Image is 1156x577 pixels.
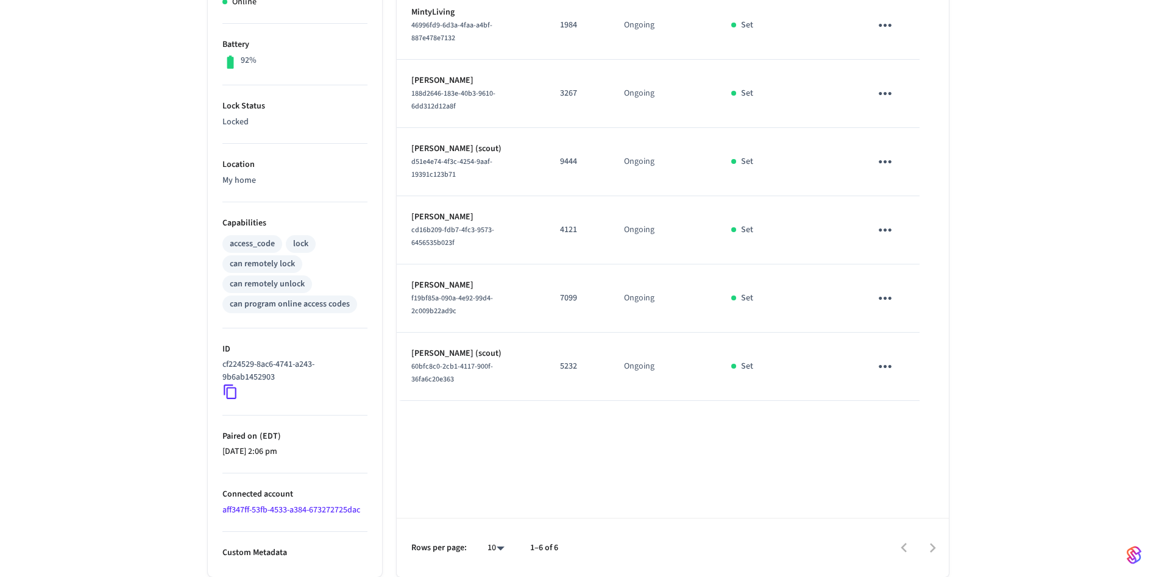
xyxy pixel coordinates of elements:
span: 188d2646-183e-40b3-9610-6dd312d12a8f [411,88,495,112]
p: [DATE] 2:06 pm [222,445,367,458]
span: 60bfc8c0-2cb1-4117-900f-36fa6c20e363 [411,361,493,384]
p: [PERSON_NAME] [411,211,531,224]
p: Paired on [222,430,367,443]
a: aff347ff-53fb-4533-a384-673272725dac [222,504,360,516]
p: 3267 [560,87,595,100]
p: [PERSON_NAME] [411,279,531,292]
span: ( EDT ) [257,430,281,442]
img: SeamLogoGradient.69752ec5.svg [1127,545,1141,565]
div: can program online access codes [230,298,350,311]
p: Custom Metadata [222,547,367,559]
p: [PERSON_NAME] [411,74,531,87]
p: cf224529-8ac6-4741-a243-9b6ab1452903 [222,358,363,384]
p: 9444 [560,155,595,168]
td: Ongoing [609,264,717,333]
div: 10 [481,539,511,557]
td: Ongoing [609,196,717,264]
p: MintyLiving [411,6,531,19]
p: Set [741,360,753,373]
span: d51e4e74-4f3c-4254-9aaf-19391c123b71 [411,157,492,180]
p: 5232 [560,360,595,373]
p: 4121 [560,224,595,236]
div: access_code [230,238,275,250]
p: 92% [241,54,257,67]
span: 46996fd9-6d3a-4faa-a4bf-887e478e7132 [411,20,492,43]
td: Ongoing [609,60,717,128]
td: Ongoing [609,333,717,401]
span: cd16b209-fdb7-4fc3-9573-6456535b023f [411,225,494,248]
span: f19bf85a-090a-4e92-99d4-2c009b22ad9c [411,293,493,316]
p: Set [741,87,753,100]
p: Locked [222,116,367,129]
p: Capabilities [222,217,367,230]
p: Set [741,19,753,32]
p: Battery [222,38,367,51]
p: Location [222,158,367,171]
p: [PERSON_NAME] (scout) [411,143,531,155]
p: My home [222,174,367,187]
p: Connected account [222,488,367,501]
p: [PERSON_NAME] (scout) [411,347,531,360]
p: Rows per page: [411,542,467,554]
td: Ongoing [609,128,717,196]
div: lock [293,238,308,250]
p: Lock Status [222,100,367,113]
p: ID [222,343,367,356]
p: 1–6 of 6 [530,542,558,554]
div: can remotely unlock [230,278,305,291]
p: Set [741,292,753,305]
p: 1984 [560,19,595,32]
p: Set [741,155,753,168]
p: 7099 [560,292,595,305]
div: can remotely lock [230,258,295,271]
p: Set [741,224,753,236]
